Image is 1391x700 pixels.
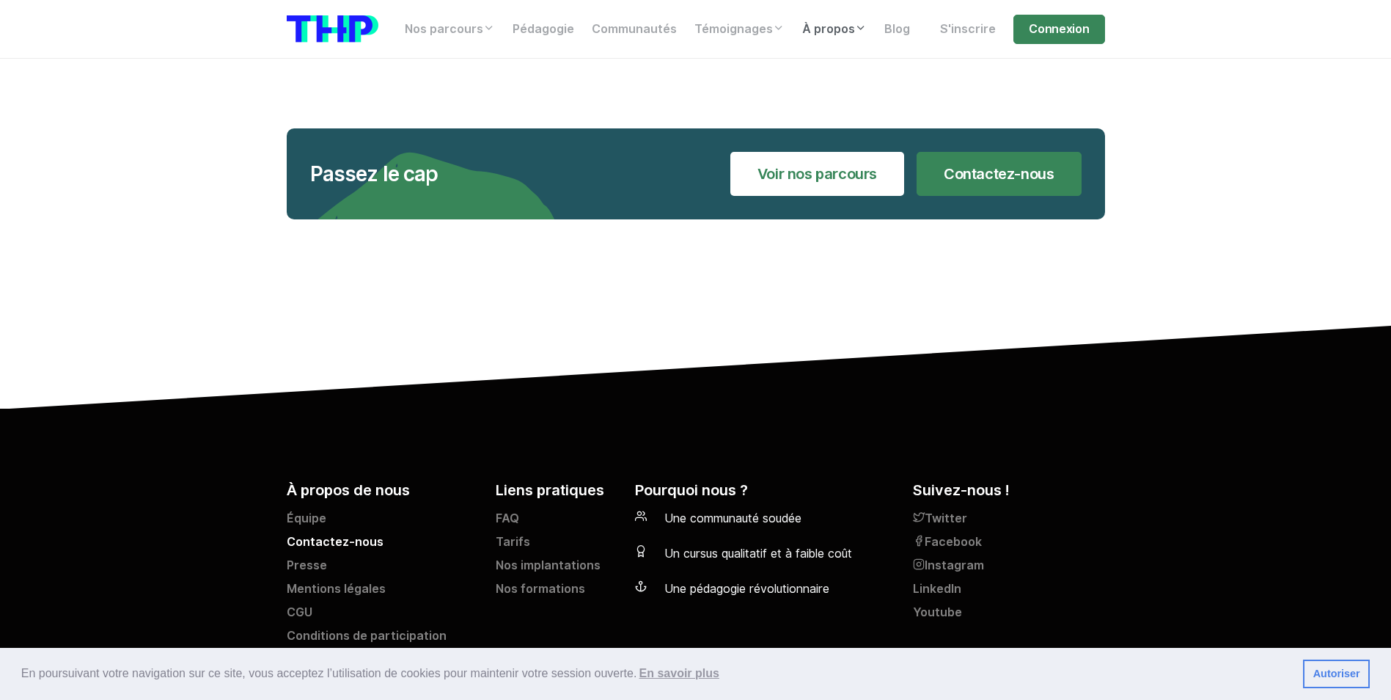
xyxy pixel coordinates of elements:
[310,162,438,187] div: Passez le cap
[496,580,617,604] a: Nos formations
[686,15,793,44] a: Témoignages
[287,15,378,43] img: logo
[396,15,504,44] a: Nos parcours
[583,15,686,44] a: Communautés
[496,479,617,501] h5: Liens pratiques
[913,604,1104,627] a: Youtube
[21,663,1291,685] span: En poursuivant votre navigation sur ce site, vous acceptez l’utilisation de cookies pour mainteni...
[287,604,478,627] a: CGU
[793,15,876,44] a: À propos
[913,557,1104,580] a: Instagram
[496,533,617,557] a: Tarifs
[1013,15,1104,44] a: Connexion
[913,479,1104,501] h5: Suivez-nous !
[636,663,722,685] a: learn more about cookies
[287,479,478,501] h5: À propos de nous
[876,15,919,44] a: Blog
[496,557,617,580] a: Nos implantations
[635,479,896,501] h5: Pourquoi nous ?
[287,510,478,533] a: Équipe
[664,582,829,596] span: Une pédagogie révolutionnaire
[287,627,478,651] a: Conditions de participation
[504,15,583,44] a: Pédagogie
[287,533,478,557] a: Contactez-nous
[664,547,852,561] span: Un cursus qualitatif et à faible coût
[287,557,478,580] a: Presse
[917,152,1081,196] a: Contactez-nous
[913,580,1104,604] a: LinkedIn
[931,15,1005,44] a: S'inscrire
[730,152,904,196] a: Voir nos parcours
[913,510,1104,533] a: Twitter
[496,510,617,533] a: FAQ
[287,580,478,604] a: Mentions légales
[664,511,801,525] span: Une communauté soudée
[913,533,1104,557] a: Facebook
[1303,660,1370,689] a: dismiss cookie message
